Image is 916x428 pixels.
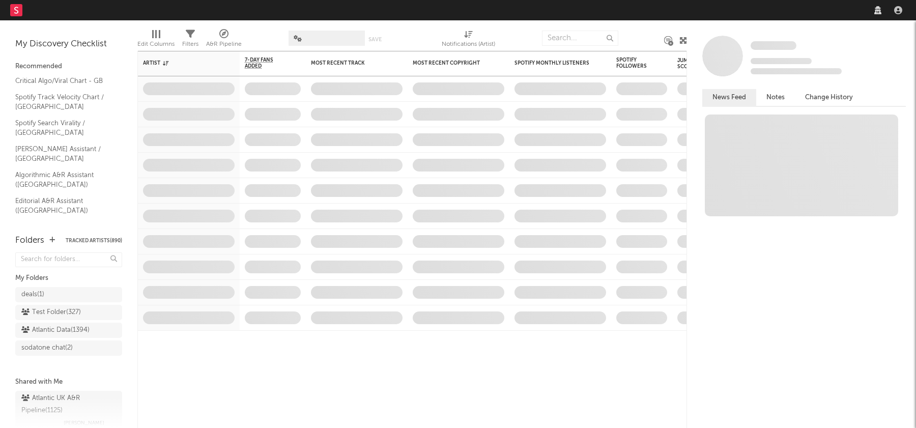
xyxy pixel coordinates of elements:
a: Some Artist [751,41,796,51]
a: Algorithmic A&R Assistant ([GEOGRAPHIC_DATA]) [15,169,112,190]
div: sodatone chat ( 2 ) [21,342,73,354]
div: Notifications (Artist) [442,38,495,50]
button: News Feed [702,89,756,106]
button: Notes [756,89,795,106]
div: Test Folder ( 327 ) [21,306,81,319]
a: deals(1) [15,287,122,302]
button: Tracked Artists(890) [66,238,122,243]
a: Spotify Track Velocity Chart / [GEOGRAPHIC_DATA] [15,92,112,112]
a: [PERSON_NAME] Assistant / [GEOGRAPHIC_DATA] [15,144,112,164]
a: sodatone chat(2) [15,340,122,356]
div: Filters [182,25,198,55]
div: A&R Pipeline [206,25,242,55]
div: Most Recent Copyright [413,60,489,66]
div: Atlantic UK A&R Pipeline ( 1125 ) [21,392,113,417]
div: Filters [182,38,198,50]
a: Editorial A&R Assistant ([GEOGRAPHIC_DATA]) [15,195,112,216]
a: Spotify Search Virality / [GEOGRAPHIC_DATA] [15,118,112,138]
input: Search for folders... [15,252,122,267]
button: Save [368,37,382,42]
div: Folders [15,235,44,247]
div: Edit Columns [137,38,175,50]
div: Artist [143,60,219,66]
span: 7-Day Fans Added [245,57,285,69]
a: Test Folder(327) [15,305,122,320]
div: Spotify Monthly Listeners [514,60,591,66]
div: Notifications (Artist) [442,25,495,55]
input: Search... [542,31,618,46]
a: Atlantic Data(1394) [15,323,122,338]
a: Critical Algo/Viral Chart - GB [15,75,112,87]
div: My Discovery Checklist [15,38,122,50]
div: Atlantic Data ( 1394 ) [21,324,90,336]
span: Tracking Since: [DATE] [751,58,812,64]
div: Most Recent Track [311,60,387,66]
button: Change History [795,89,863,106]
div: deals ( 1 ) [21,289,44,301]
div: Spotify Followers [616,57,652,69]
div: Jump Score [677,58,703,70]
span: Some Artist [751,41,796,50]
div: Edit Columns [137,25,175,55]
span: 0 fans last week [751,68,842,74]
div: A&R Pipeline [206,38,242,50]
div: Shared with Me [15,376,122,388]
div: Recommended [15,61,122,73]
div: My Folders [15,272,122,284]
